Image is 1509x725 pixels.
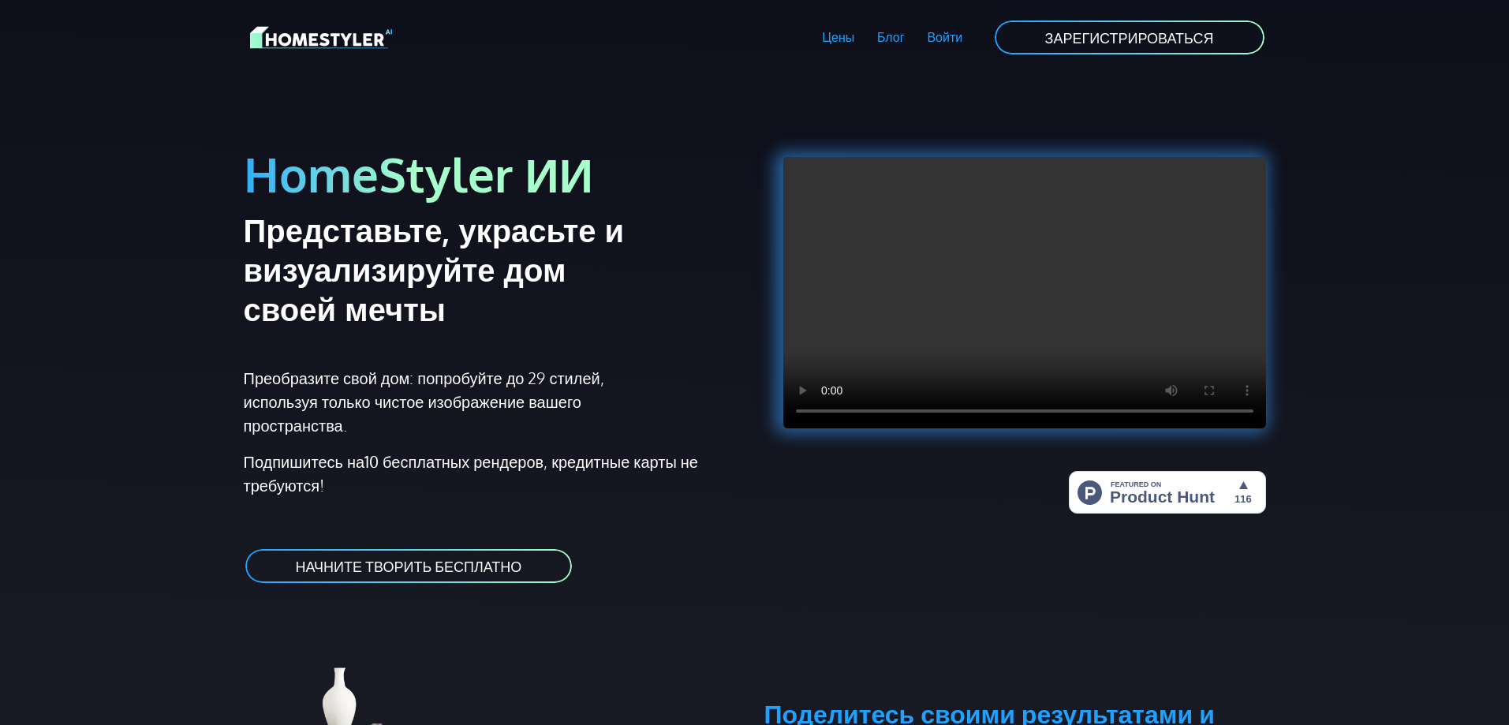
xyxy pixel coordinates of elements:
[822,29,854,45] font: Цены
[1045,29,1214,47] font: ЗАРЕГИСТРИРОВАТЬСЯ
[927,29,962,45] font: Войти
[993,19,1266,56] a: ЗАРЕГИСТРИРОВАТЬСЯ
[1069,471,1266,514] img: HomeStyler AI — дизайн интерьера стал проще: один клик до дома вашей мечты | Product Hunt
[364,451,543,472] font: 10 бесплатных рендеров
[296,558,522,575] font: НАЧНИТЕ ТВОРИТЬ БЕСПЛАТНО
[244,451,365,472] font: Подпишитесь на
[244,144,593,204] font: HomeStyler ИИ
[244,368,604,435] font: Преобразите свой дом: попробуйте до 29 стилей, используя только чистое изображение вашего простра...
[250,24,392,51] img: Логотип ИИ HomeStyler
[244,547,574,585] a: НАЧНИТЕ ТВОРИТЬ БЕСПЛАТНО
[877,29,905,45] font: Блог
[244,210,625,328] font: Представьте, украсьте и визуализируйте дом своей мечты
[866,19,916,55] a: Блог
[811,19,866,55] a: Цены
[916,19,974,55] a: Войти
